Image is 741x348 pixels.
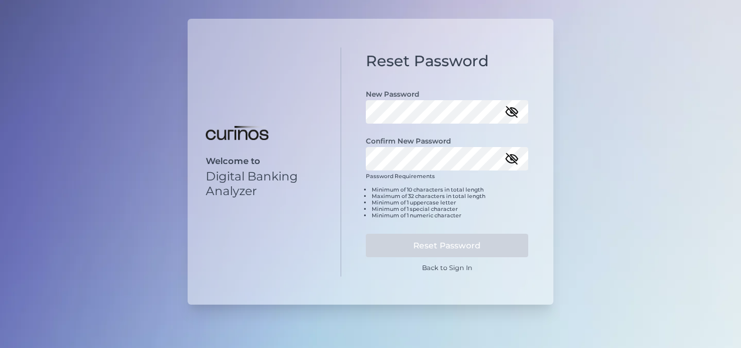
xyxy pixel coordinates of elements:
[206,169,330,198] p: Digital Banking Analyzer
[206,156,330,166] p: Welcome to
[206,126,268,140] img: Digital Banking Analyzer
[366,137,451,145] label: Confirm New Password
[366,52,528,70] h1: Reset Password
[366,234,528,257] button: Reset Password
[372,199,528,206] li: Minimum of 1 uppercase letter
[372,193,528,199] li: Maximum of 32 characters in total length
[372,186,528,193] li: Minimum of 10 characters in total length
[372,212,528,219] li: Minimum of 1 numeric character
[366,173,528,228] div: Password Requirements
[422,264,473,272] a: Back to Sign In
[372,206,528,212] li: Minimum of 1 special character
[366,90,419,98] label: New Password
